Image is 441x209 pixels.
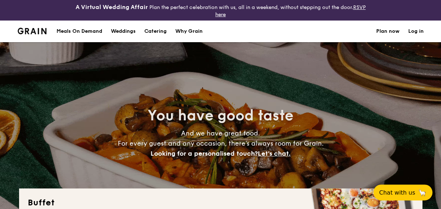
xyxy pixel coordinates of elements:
a: Plan now [376,21,400,42]
a: Log in [408,21,424,42]
a: Why Grain [171,21,207,42]
span: And we have great food. For every guest and any occasion, there’s always room for Grain. [118,129,324,157]
img: Grain [18,28,47,34]
div: Weddings [111,21,136,42]
span: Chat with us [379,189,415,196]
span: Let's chat. [258,150,291,157]
a: Catering [140,21,171,42]
a: Logotype [18,28,47,34]
span: 🦙 [418,188,427,197]
div: Plan the perfect celebration with us, all in a weekend, without stepping out the door. [73,3,368,18]
div: Why Grain [175,21,203,42]
h1: Catering [144,21,167,42]
a: Meals On Demand [52,21,107,42]
div: Meals On Demand [57,21,102,42]
button: Chat with us🦙 [373,184,432,200]
span: You have good taste [148,107,293,124]
a: Weddings [107,21,140,42]
h4: A Virtual Wedding Affair [76,3,148,12]
span: Looking for a personalised touch? [150,150,258,157]
h2: Buffet [28,197,414,209]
